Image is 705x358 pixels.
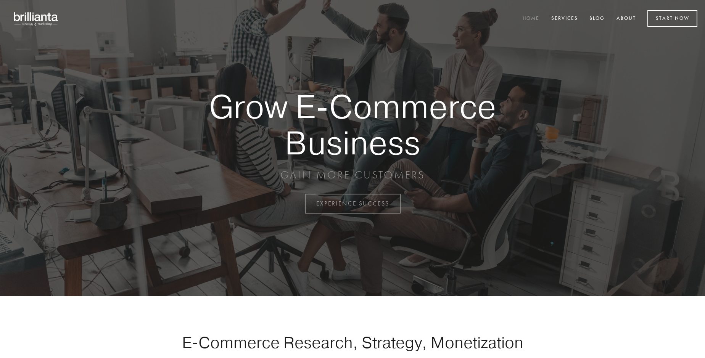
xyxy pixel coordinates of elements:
img: brillianta - research, strategy, marketing [8,8,65,30]
a: Blog [584,13,610,25]
a: Services [546,13,583,25]
a: Start Now [647,10,697,27]
a: Home [518,13,544,25]
strong: Grow E-Commerce Business [182,88,523,161]
a: EXPERIENCE SUCCESS [305,194,401,214]
h1: E-Commerce Research, Strategy, Monetization [158,333,547,352]
a: About [612,13,641,25]
p: GAIN MORE CUSTOMERS [182,168,523,182]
